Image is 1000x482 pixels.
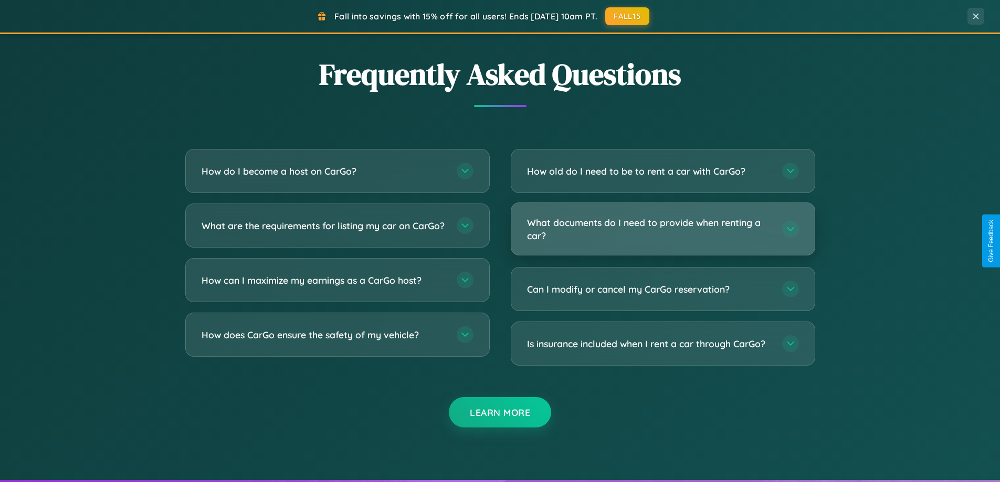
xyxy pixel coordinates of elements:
button: FALL15 [605,7,649,25]
h3: How can I maximize my earnings as a CarGo host? [202,274,446,287]
button: Learn More [449,397,551,427]
h3: How old do I need to be to rent a car with CarGo? [527,165,772,178]
h3: Is insurance included when I rent a car through CarGo? [527,337,772,350]
h2: Frequently Asked Questions [185,54,815,94]
h3: What documents do I need to provide when renting a car? [527,216,772,242]
div: Give Feedback [987,220,995,262]
h3: Can I modify or cancel my CarGo reservation? [527,283,772,296]
h3: How does CarGo ensure the safety of my vehicle? [202,328,446,341]
h3: What are the requirements for listing my car on CarGo? [202,219,446,232]
span: Fall into savings with 15% off for all users! Ends [DATE] 10am PT. [334,11,597,22]
h3: How do I become a host on CarGo? [202,165,446,178]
